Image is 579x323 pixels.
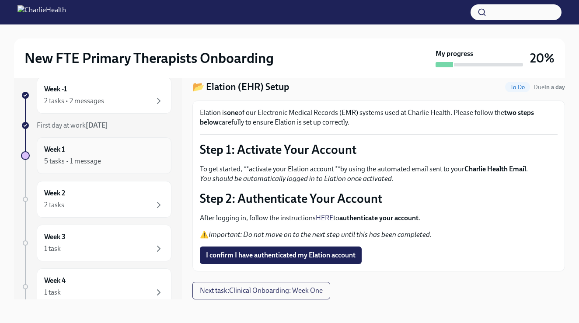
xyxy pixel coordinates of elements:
[44,288,61,297] div: 1 task
[44,84,67,94] h6: Week -1
[192,80,289,94] h4: 📂 Elation (EHR) Setup
[200,108,558,127] p: Elation is of our Electronic Medical Records (EMR) systems used at Charlie Health. Please follow ...
[44,232,66,242] h6: Week 3
[339,214,419,222] strong: authenticate your account
[24,49,274,67] h2: New FTE Primary Therapists Onboarding
[530,50,555,66] h3: 20%
[200,286,323,295] span: Next task : Clinical Onboarding: Week One
[44,200,64,210] div: 2 tasks
[21,181,171,218] a: Week 22 tasks
[544,83,565,91] strong: in a day
[21,268,171,305] a: Week 41 task
[200,247,362,264] button: I confirm I have authenticated my Elation account
[44,244,61,254] div: 1 task
[200,191,558,206] p: Step 2: Authenticate Your Account
[200,174,394,183] em: You should be automatically logged in to Elation once activated.
[200,142,558,157] p: Step 1: Activate Your Account
[17,5,66,19] img: CharlieHealth
[44,188,65,198] h6: Week 2
[464,165,526,173] strong: Charlie Health Email
[227,108,238,117] strong: one
[200,230,558,240] p: ⚠️
[44,276,66,285] h6: Week 4
[86,121,108,129] strong: [DATE]
[21,225,171,261] a: Week 31 task
[200,213,558,223] p: After logging in, follow the instructions to .
[21,121,171,130] a: First day at work[DATE]
[505,84,530,90] span: To Do
[21,77,171,114] a: Week -12 tasks • 2 messages
[534,83,565,91] span: Due
[206,251,356,260] span: I confirm I have authenticated my Elation account
[44,145,65,154] h6: Week 1
[200,164,558,184] p: To get started, **activate your Elation account **by using the automated email sent to your .
[21,137,171,174] a: Week 15 tasks • 1 message
[44,156,101,166] div: 5 tasks • 1 message
[37,121,108,129] span: First day at work
[209,230,432,239] em: Important: Do not move on to the next step until this has been completed.
[192,282,330,299] button: Next task:Clinical Onboarding: Week One
[316,214,333,222] a: HERE
[436,49,473,59] strong: My progress
[44,96,104,106] div: 2 tasks • 2 messages
[534,83,565,91] span: August 22nd, 2025 10:00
